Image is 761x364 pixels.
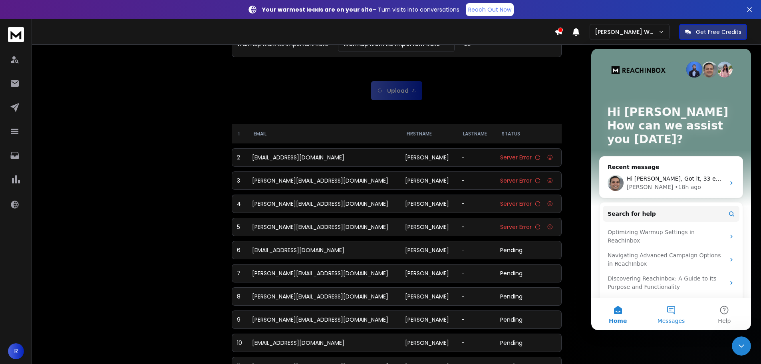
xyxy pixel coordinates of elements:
[247,218,400,236] td: [PERSON_NAME][EMAIL_ADDRESS][DOMAIN_NAME]
[247,264,400,282] td: [PERSON_NAME][EMAIL_ADDRESS][DOMAIN_NAME]
[466,3,514,16] a: Reach Out Now
[8,343,24,359] button: R
[36,134,82,143] div: [PERSON_NAME]
[247,334,400,352] td: [EMAIL_ADDRESS][DOMAIN_NAME]
[232,264,248,282] td: 7
[16,161,65,169] span: Search for help
[12,199,148,223] div: Navigating Advanced Campaign Options in ReachInbox
[232,310,248,329] td: 9
[232,171,248,190] td: 3
[457,171,495,190] td: -
[400,195,457,213] td: [PERSON_NAME]
[400,310,457,329] td: [PERSON_NAME]
[595,28,658,36] p: [PERSON_NAME] Workspace
[500,316,556,324] div: Pending
[232,148,248,167] td: 2
[400,287,457,306] td: [PERSON_NAME]
[400,148,457,167] td: [PERSON_NAME]
[247,148,400,167] td: [EMAIL_ADDRESS][DOMAIN_NAME]
[16,203,134,219] div: Navigating Advanced Campaign Options in ReachInbox
[457,148,495,167] td: -
[400,171,457,190] td: [PERSON_NAME]
[457,287,495,306] td: -
[232,334,248,352] td: 10
[500,339,556,347] div: Pending
[232,124,248,143] th: 1
[16,226,134,243] div: Discovering ReachInbox: A Guide to Its Purpose and Functionality
[247,310,400,329] td: [PERSON_NAME][EMAIL_ADDRESS][DOMAIN_NAME]
[500,292,556,300] div: Pending
[247,287,400,306] td: [PERSON_NAME][EMAIL_ADDRESS][DOMAIN_NAME]
[400,264,457,282] td: [PERSON_NAME]
[732,336,751,356] iframe: Intercom live chat
[500,223,556,231] div: Server Error
[8,27,24,42] img: logo
[83,134,109,143] div: • 18h ago
[500,200,556,208] div: Server Error
[457,218,495,236] td: -
[262,6,373,14] strong: Your warmest leads are on your site
[247,171,400,190] td: [PERSON_NAME][EMAIL_ADDRESS][DOMAIN_NAME]
[500,269,556,277] div: Pending
[400,124,457,143] th: FirstName
[468,6,511,14] p: Reach Out Now
[12,223,148,246] div: Discovering ReachInbox: A Guide to Its Purpose and Functionality
[500,246,556,254] div: Pending
[232,287,248,306] td: 8
[400,218,457,236] td: [PERSON_NAME]
[262,6,459,14] p: – Turn visits into conversations
[53,249,106,281] button: Messages
[247,195,400,213] td: [PERSON_NAME][EMAIL_ADDRESS][DOMAIN_NAME]
[12,157,148,173] button: Search for help
[679,24,747,40] button: Get Free Credits
[457,124,495,143] th: LastName
[457,310,495,329] td: -
[127,269,139,275] span: Help
[66,269,94,275] span: Messages
[18,269,36,275] span: Home
[232,218,248,236] td: 5
[400,241,457,259] td: [PERSON_NAME]
[500,153,556,161] div: Server Error
[107,249,160,281] button: Help
[457,264,495,282] td: -
[696,28,741,36] p: Get Free Credits
[232,241,248,259] td: 6
[247,241,400,259] td: [EMAIL_ADDRESS][DOMAIN_NAME]
[457,195,495,213] td: -
[457,334,495,352] td: -
[232,195,248,213] td: 4
[400,334,457,352] td: [PERSON_NAME]
[247,124,400,143] th: Email
[16,179,134,196] div: Optimizing Warmup Settings in ReachInbox
[457,241,495,259] td: -
[500,177,556,185] div: Server Error
[591,49,751,330] iframe: Intercom live chat
[12,176,148,199] div: Optimizing Warmup Settings in ReachInbox
[495,124,562,143] th: Status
